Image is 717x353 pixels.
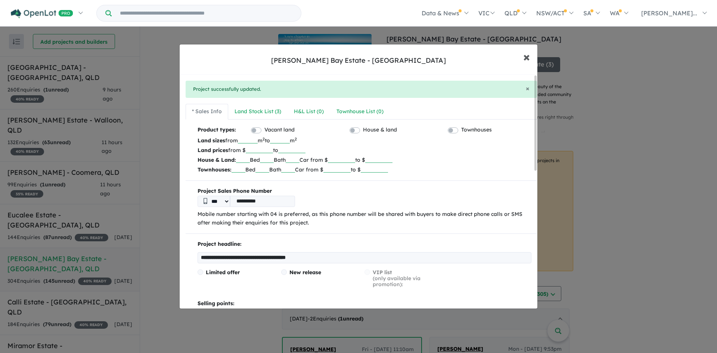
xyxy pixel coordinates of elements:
[198,155,531,165] p: Bed Bath Car from $ to $
[198,147,228,154] b: Land prices
[198,210,531,228] p: Mobile number starting with 04 is preferred, as this phone number will be shared with buyers to m...
[363,126,397,134] label: House & land
[235,107,281,116] div: Land Stock List ( 3 )
[198,145,531,155] p: from $ to
[271,56,446,65] div: [PERSON_NAME] Bay Estate - [GEOGRAPHIC_DATA]
[192,107,222,116] div: * Sales Info
[198,299,531,308] p: Selling points:
[198,136,531,145] p: from m to m
[461,126,492,134] label: Townhouses
[526,85,530,92] button: Close
[198,126,236,136] b: Product types:
[186,81,537,98] div: Project successfully updated.
[198,137,225,144] b: Land sizes
[523,49,530,65] span: ×
[198,165,531,174] p: Bed Bath Car from $ to $
[264,126,295,134] label: Vacant land
[336,107,384,116] div: Townhouse List ( 0 )
[206,269,240,276] span: Limited offer
[294,107,324,116] div: H&L List ( 0 )
[198,187,531,196] b: Project Sales Phone Number
[295,136,297,142] sup: 2
[11,9,73,18] img: Openlot PRO Logo White
[263,136,265,142] sup: 2
[289,269,321,276] span: New release
[526,84,530,93] span: ×
[198,240,531,249] p: Project headline:
[641,9,697,17] span: [PERSON_NAME]...
[113,5,299,21] input: Try estate name, suburb, builder or developer
[204,198,207,204] img: Phone icon
[198,157,236,163] b: House & Land:
[198,166,232,173] b: Townhouses:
